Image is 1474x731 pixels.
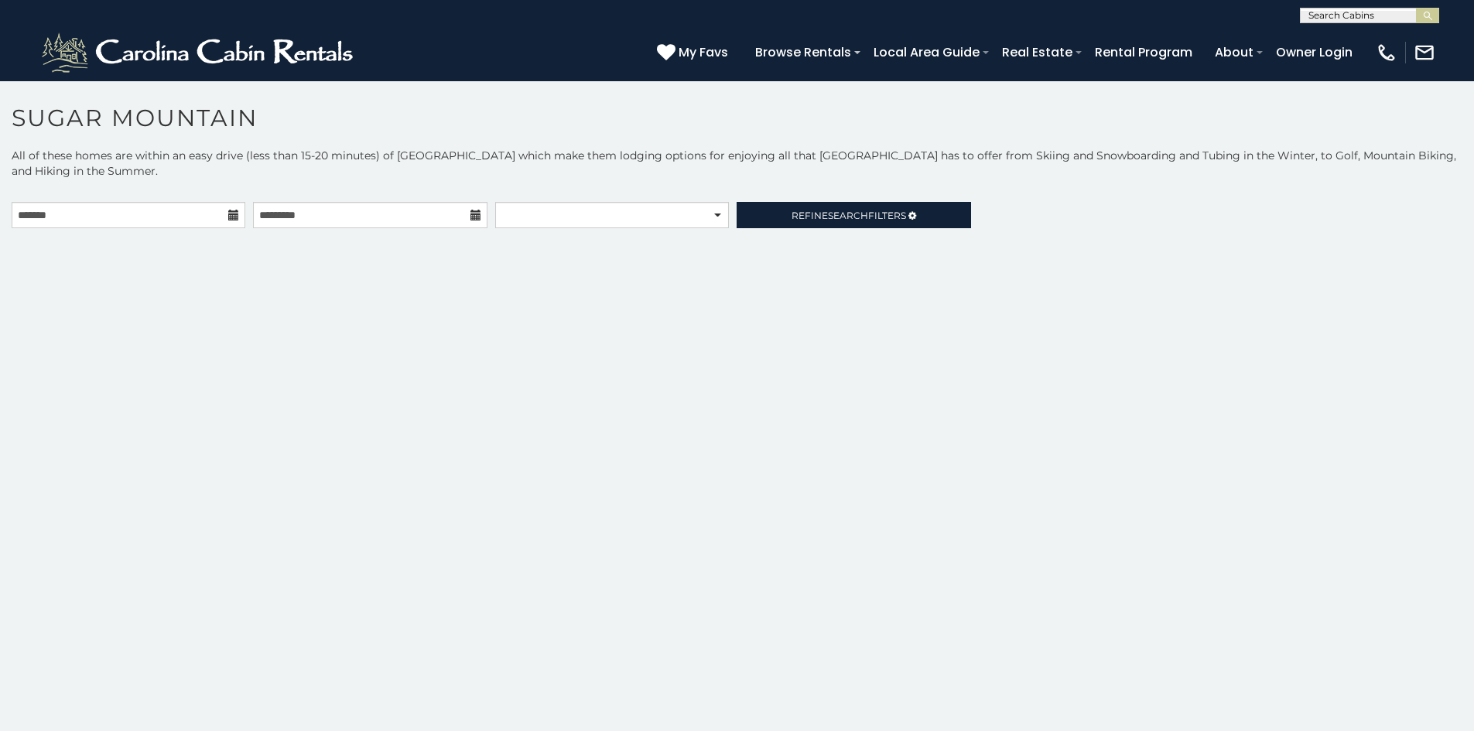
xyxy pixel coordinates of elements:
[1087,39,1200,66] a: Rental Program
[994,39,1080,66] a: Real Estate
[1376,42,1397,63] img: phone-regular-white.png
[747,39,859,66] a: Browse Rentals
[792,210,906,221] span: Refine Filters
[679,43,728,62] span: My Favs
[1414,42,1435,63] img: mail-regular-white.png
[828,210,868,221] span: Search
[1268,39,1360,66] a: Owner Login
[866,39,987,66] a: Local Area Guide
[1207,39,1261,66] a: About
[737,202,970,228] a: RefineSearchFilters
[39,29,360,76] img: White-1-2.png
[657,43,732,63] a: My Favs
